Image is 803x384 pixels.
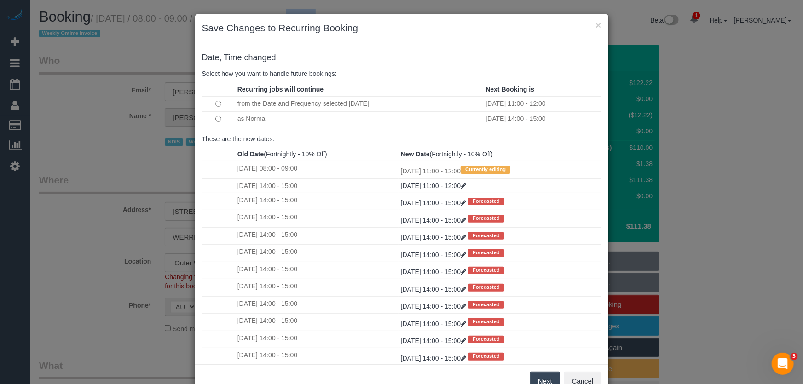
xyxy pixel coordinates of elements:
a: [DATE] 14:00 - 15:00 [401,337,468,344]
p: These are the new dates: [202,134,601,143]
th: (Fortnightly - 10% Off) [235,147,399,161]
strong: New Date [401,150,430,158]
td: [DATE] 14:00 - 15:00 [235,262,399,279]
p: Select how you want to handle future bookings: [202,69,601,78]
a: [DATE] 14:00 - 15:00 [401,234,468,241]
a: [DATE] 14:00 - 15:00 [401,251,468,258]
a: [DATE] 14:00 - 15:00 [401,320,468,327]
span: Forecasted [468,284,504,291]
span: Forecasted [468,336,504,343]
span: Forecasted [468,318,504,326]
td: as Normal [235,111,484,126]
button: × [595,20,601,30]
span: Currently editing [461,166,510,173]
a: [DATE] 14:00 - 15:00 [401,268,468,275]
td: [DATE] 14:00 - 15:00 [235,279,399,296]
span: Forecasted [468,267,504,274]
span: Date, Time [202,53,242,62]
span: Forecasted [468,232,504,240]
h4: changed [202,53,601,63]
span: Forecasted [468,198,504,205]
span: Forecasted [468,249,504,257]
iframe: Intercom live chat [772,353,794,375]
h3: Save Changes to Recurring Booking [202,21,601,35]
td: [DATE] 14:00 - 15:00 [235,178,399,193]
td: [DATE] 14:00 - 15:00 [235,210,399,227]
td: [DATE] 14:00 - 15:00 [235,348,399,365]
td: [DATE] 14:00 - 15:00 [235,227,399,244]
td: [DATE] 14:00 - 15:00 [235,193,399,210]
td: from the Date and Frequency selected [DATE] [235,96,484,111]
strong: Recurring jobs will continue [237,86,324,93]
td: [DATE] 08:00 - 09:00 [235,161,399,178]
td: [DATE] 14:00 - 15:00 [235,296,399,313]
a: [DATE] 14:00 - 15:00 [401,286,468,293]
a: [DATE] 14:00 - 15:00 [401,199,468,206]
a: [DATE] 11:00 - 12:00 [401,182,466,189]
td: [DATE] 14:00 - 15:00 [483,111,601,126]
a: [DATE] 14:00 - 15:00 [401,355,468,362]
a: [DATE] 14:00 - 15:00 [401,217,468,224]
a: [DATE] 14:00 - 15:00 [401,303,468,310]
strong: Next Booking is [485,86,534,93]
td: [DATE] 11:00 - 12:00 [483,96,601,111]
span: Forecasted [468,301,504,309]
td: [DATE] 14:00 - 15:00 [235,331,399,348]
span: Forecasted [468,353,504,360]
td: [DATE] 14:00 - 15:00 [235,314,399,331]
td: [DATE] 14:00 - 15:00 [235,245,399,262]
span: Forecasted [468,215,504,222]
span: 3 [791,353,798,360]
td: [DATE] 11:00 - 12:00 [399,161,601,178]
th: (Fortnightly - 10% Off) [399,147,601,161]
strong: Old Date [237,150,264,158]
